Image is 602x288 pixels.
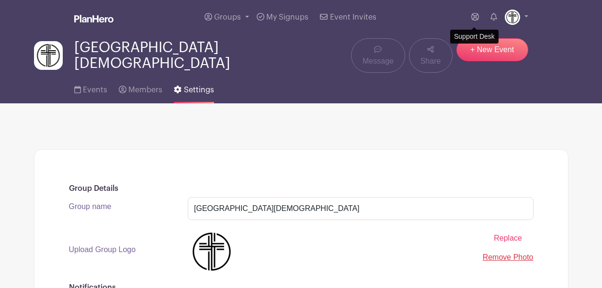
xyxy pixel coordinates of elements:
[119,73,162,103] a: Members
[174,73,214,103] a: Settings
[83,86,107,94] span: Events
[483,253,534,261] a: Remove Photo
[34,41,63,70] img: HCS%20Cross.png
[420,55,441,67] span: Share
[214,13,241,21] span: Groups
[74,73,107,103] a: Events
[128,86,162,94] span: Members
[363,55,394,67] span: Message
[69,201,112,212] label: Group name
[74,15,114,22] img: logo_white-6c42ec7e38ccf1d336a20a19083b03d10ae64f83f12c07503d8b9e83406b4c7d.svg
[69,184,534,193] h6: Group Details
[330,13,376,21] span: Event Invites
[266,13,308,21] span: My Signups
[74,40,352,71] span: [GEOGRAPHIC_DATA][DEMOGRAPHIC_DATA]
[505,10,520,25] img: HCS%20Cross.png
[456,38,528,61] a: + New Event
[69,244,136,255] label: Upload Group Logo
[450,30,499,44] div: Support Desk
[494,234,522,242] span: Replace
[409,38,453,73] a: Share
[184,86,214,94] span: Settings
[351,38,405,73] a: Message
[188,228,236,276] img: HCS%20Cross.png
